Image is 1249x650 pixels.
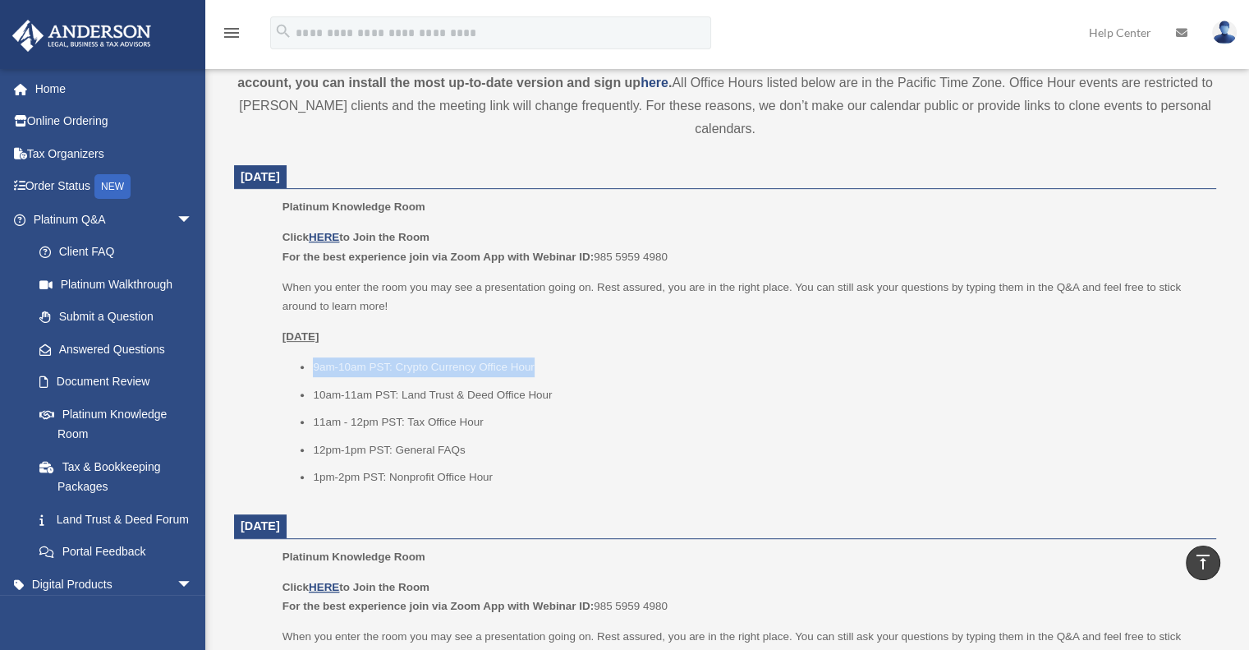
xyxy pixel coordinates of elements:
a: HERE [309,231,339,243]
i: search [274,22,292,40]
a: Home [11,72,218,105]
span: [DATE] [241,519,280,532]
a: Platinum Knowledge Room [23,398,209,450]
a: Online Ordering [11,105,218,138]
a: Submit a Question [23,301,218,334]
a: Tax & Bookkeeping Packages [23,450,218,503]
p: When you enter the room you may see a presentation going on. Rest assured, you are in the right p... [282,278,1205,316]
a: here [641,76,668,90]
a: Order StatusNEW [11,170,218,204]
a: HERE [309,581,339,593]
b: For the best experience join via Zoom App with Webinar ID: [282,251,594,263]
div: NEW [94,174,131,199]
p: 985 5959 4980 [282,228,1205,266]
a: vertical_align_top [1186,546,1220,580]
a: Platinum Walkthrough [23,268,218,301]
li: 1pm-2pm PST: Nonprofit Office Hour [313,468,1205,487]
a: Digital Productsarrow_drop_down [11,568,218,601]
li: 9am-10am PST: Crypto Currency Office Hour [313,357,1205,377]
b: Click to Join the Room [282,231,429,243]
span: arrow_drop_down [177,568,209,602]
span: Platinum Knowledge Room [282,201,425,213]
b: For the best experience join via Zoom App with Webinar ID: [282,600,594,612]
li: 12pm-1pm PST: General FAQs [313,440,1205,460]
a: Client FAQ [23,236,218,269]
b: Click to Join the Room [282,581,429,593]
strong: *This room is being hosted on Zoom. You will be required to log in to your personal Zoom account ... [237,53,1188,90]
li: 10am-11am PST: Land Trust & Deed Office Hour [313,385,1205,405]
a: menu [222,29,241,43]
p: 985 5959 4980 [282,578,1205,616]
span: arrow_drop_down [177,203,209,237]
a: Land Trust & Deed Forum [23,503,218,536]
div: All Office Hours listed below are in the Pacific Time Zone. Office Hour events are restricted to ... [234,48,1216,141]
a: Document Review [23,366,218,399]
a: Platinum Q&Aarrow_drop_down [11,203,218,236]
a: Answered Questions [23,333,218,366]
i: menu [222,23,241,43]
a: Tax Organizers [11,137,218,170]
span: Platinum Knowledge Room [282,551,425,563]
span: [DATE] [241,170,280,183]
u: [DATE] [282,330,319,343]
img: Anderson Advisors Platinum Portal [7,20,156,52]
a: Portal Feedback [23,536,218,569]
i: vertical_align_top [1193,552,1213,572]
img: User Pic [1212,21,1237,44]
li: 11am - 12pm PST: Tax Office Hour [313,413,1205,432]
strong: . [668,76,672,90]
